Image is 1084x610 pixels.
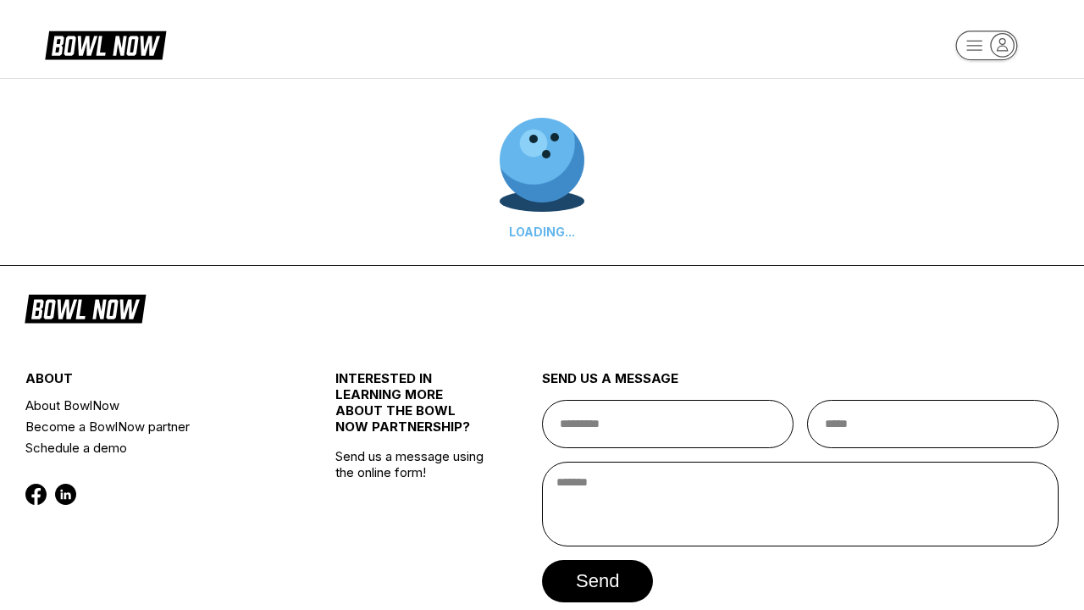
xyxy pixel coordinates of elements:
[335,370,490,448] div: INTERESTED IN LEARNING MORE ABOUT THE BOWL NOW PARTNERSHIP?
[25,416,284,437] a: Become a BowlNow partner
[25,395,284,416] a: About BowlNow
[25,437,284,458] a: Schedule a demo
[500,225,584,239] div: LOADING...
[25,370,284,395] div: about
[542,560,653,602] button: send
[542,370,1059,400] div: send us a message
